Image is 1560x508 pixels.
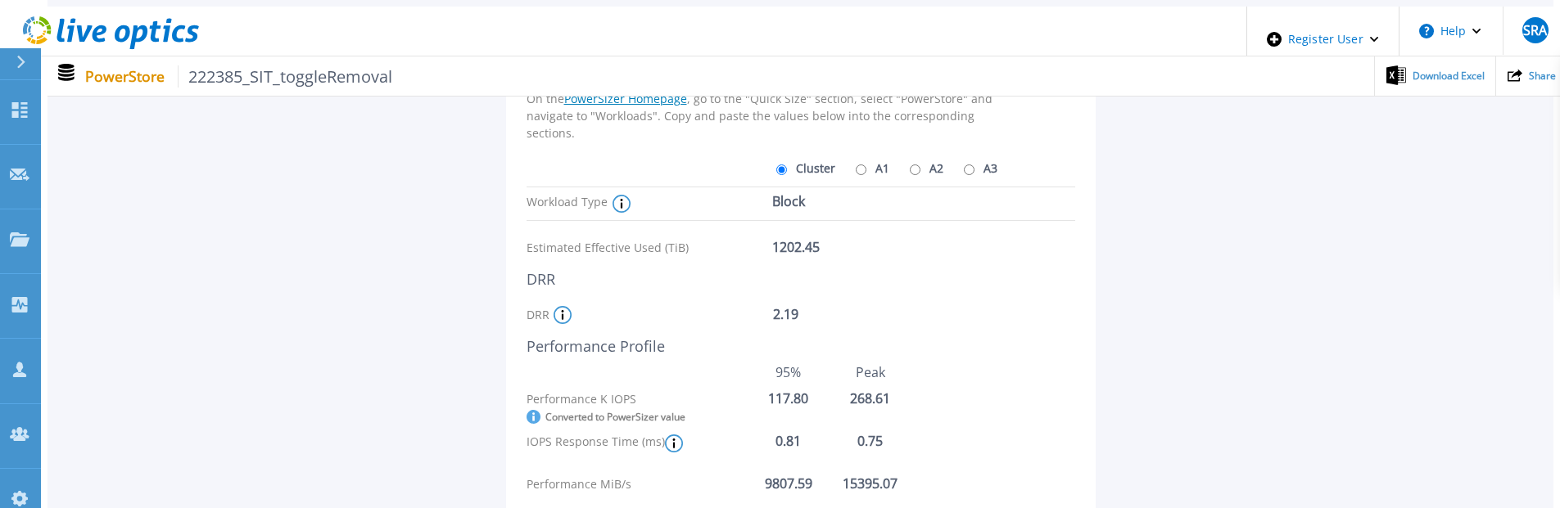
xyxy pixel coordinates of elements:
[564,91,687,106] a: PowerSizer Homepage
[1529,71,1556,81] span: Share
[527,90,1010,142] div: On the , go to the "Quick Size" section, select "PowerStore" and navigate to "Workloads". Copy an...
[527,187,772,216] div: Workload Type
[772,233,903,262] div: 1202.45
[830,432,911,450] div: 0.75
[856,164,866,175] input: A1
[906,154,943,182] label: A2
[85,65,393,88] p: PowerStore
[772,187,903,216] div: Block
[830,389,911,407] div: 268.61
[1523,24,1547,37] span: SRA
[748,432,830,450] div: 0.81
[960,154,997,182] label: A3
[527,270,1010,288] div: DRR
[527,410,748,424] div: Converted to PowerSizer value
[830,363,911,381] div: Peak
[964,164,974,175] input: A3
[910,164,920,175] input: A2
[748,363,830,381] div: 95%
[1413,71,1485,81] span: Download Excel
[527,434,748,450] div: IOPS Response Time (ms)
[527,233,772,262] div: Estimated Effective Used (TiB)
[527,391,748,407] div: Performance K IOPS
[178,65,393,88] span: 222385_SIT_toggleRemoval
[1399,7,1502,56] button: Help
[1247,7,1399,72] div: Register User
[852,154,889,182] label: A1
[527,300,774,329] div: DRR
[527,337,1010,355] div: Performance Profile
[527,476,748,492] div: Performance MiB/s
[773,308,904,337] div: 2.19
[748,474,830,492] div: 9807.59
[748,389,830,407] div: 117.80
[830,474,911,492] div: 15395.07
[772,154,835,182] label: Cluster
[776,164,787,175] input: Cluster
